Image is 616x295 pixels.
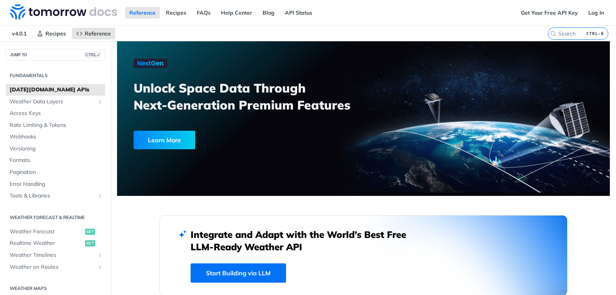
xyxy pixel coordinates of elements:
[85,240,95,246] span: get
[6,190,105,202] a: Tools & LibrariesShow subpages for Tools & Libraries
[8,28,31,39] span: v4.0.1
[10,133,103,141] span: Webhooks
[6,96,105,108] a: Weather Data LayersShow subpages for Weather Data Layers
[550,30,556,37] svg: Search
[191,263,286,283] a: Start Building via LLM
[10,86,103,94] span: [DATE][DOMAIN_NAME] APIs
[6,72,105,79] h2: Fundamentals
[10,98,95,106] span: Weather Data Layers
[45,30,66,37] span: Recipes
[10,4,117,20] img: Tomorrow.io Weather API Docs
[6,84,105,96] a: [DATE][DOMAIN_NAME] APIs
[10,239,83,247] span: Realtime Weather
[134,131,324,149] a: Learn More
[258,7,279,19] a: Blog
[134,79,372,113] h3: Unlock Space Data Through Next-Generation Premium Features
[97,252,103,258] button: Show subpages for Weather Timelines
[85,229,95,235] span: get
[6,49,105,61] button: JUMP TOCTRL-/
[10,192,95,200] span: Tools & Libraries
[84,52,101,58] span: CTRL-/
[6,226,105,238] a: Weather Forecastget
[10,180,103,188] span: Error Handling
[6,143,105,155] a: Versioning
[10,145,103,153] span: Versioning
[6,155,105,166] a: Formats
[281,7,316,19] a: API Status
[125,7,160,19] a: Reference
[10,251,95,259] span: Weather Timelines
[6,249,105,261] a: Weather TimelinesShow subpages for Weather Timelines
[6,131,105,143] a: Webhooks
[6,214,105,221] h2: Weather Forecast & realtime
[134,59,167,68] img: NextGen
[10,263,95,271] span: Weather on Routes
[134,131,195,149] div: Learn More
[6,108,105,119] a: Access Keys
[192,7,215,19] a: FAQs
[217,7,256,19] a: Help Center
[6,167,105,178] a: Pagination
[10,169,103,176] span: Pagination
[97,264,103,270] button: Show subpages for Weather on Routes
[85,30,111,37] span: Reference
[10,228,83,236] span: Weather Forecast
[517,7,582,19] a: Get Your Free API Key
[6,179,105,190] a: Error Handling
[191,228,418,253] h2: Integrate and Adapt with the World’s Best Free LLM-Ready Weather API
[162,7,191,19] a: Recipes
[10,121,103,129] span: Rate Limiting & Tokens
[584,7,608,19] a: Log In
[6,261,105,273] a: Weather on RoutesShow subpages for Weather on Routes
[10,157,103,164] span: Formats
[6,120,105,131] a: Rate Limiting & Tokens
[72,28,115,39] a: Reference
[6,238,105,249] a: Realtime Weatherget
[10,110,103,117] span: Access Keys
[33,28,70,39] a: Recipes
[97,193,103,199] button: Show subpages for Tools & Libraries
[6,285,105,292] h2: Weather Maps
[584,30,606,37] kbd: CTRL-K
[97,99,103,105] button: Show subpages for Weather Data Layers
